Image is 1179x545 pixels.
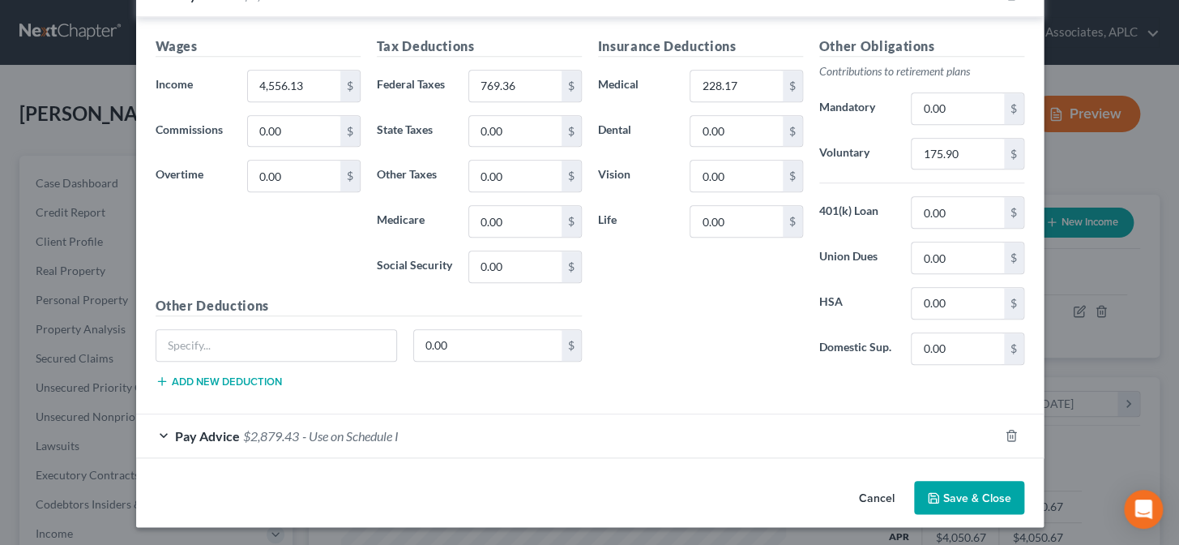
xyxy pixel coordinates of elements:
[1004,197,1023,228] div: $
[469,206,561,237] input: 0.00
[783,71,802,101] div: $
[156,375,282,388] button: Add new deduction
[783,116,802,147] div: $
[912,288,1003,319] input: 0.00
[846,483,908,515] button: Cancel
[783,206,802,237] div: $
[562,206,581,237] div: $
[377,36,582,57] h5: Tax Deductions
[811,138,903,170] label: Voluntary
[912,139,1003,170] input: 0.00
[912,242,1003,273] input: 0.00
[811,242,903,274] label: Union Dues
[369,70,461,102] label: Federal Taxes
[469,251,561,282] input: 0.00
[811,196,903,229] label: 401(k) Loan
[243,428,299,444] span: $2,879.43
[811,287,903,320] label: HSA
[1004,242,1023,273] div: $
[156,36,361,57] h5: Wages
[690,116,782,147] input: 0.00
[1004,139,1023,170] div: $
[156,330,397,361] input: Specify...
[783,161,802,191] div: $
[1004,288,1023,319] div: $
[1124,490,1163,529] div: Open Intercom Messenger
[562,116,581,147] div: $
[302,428,399,444] span: - Use on Schedule I
[369,160,461,192] label: Other Taxes
[469,71,561,101] input: 0.00
[147,160,240,192] label: Overtime
[690,206,782,237] input: 0.00
[562,161,581,191] div: $
[340,116,360,147] div: $
[562,251,581,282] div: $
[562,71,581,101] div: $
[156,296,582,316] h5: Other Deductions
[469,116,561,147] input: 0.00
[469,161,561,191] input: 0.00
[590,115,682,148] label: Dental
[912,93,1003,124] input: 0.00
[248,116,340,147] input: 0.00
[1004,333,1023,364] div: $
[912,333,1003,364] input: 0.00
[1004,93,1023,124] div: $
[369,205,461,238] label: Medicare
[590,160,682,192] label: Vision
[414,330,562,361] input: 0.00
[562,330,581,361] div: $
[912,197,1003,228] input: 0.00
[811,333,903,365] label: Domestic Sup.
[914,481,1024,515] button: Save & Close
[175,428,240,444] span: Pay Advice
[248,71,340,101] input: 0.00
[340,161,360,191] div: $
[590,70,682,102] label: Medical
[590,205,682,238] label: Life
[690,71,782,101] input: 0.00
[248,161,340,191] input: 0.00
[819,63,1024,79] p: Contributions to retirement plans
[819,36,1024,57] h5: Other Obligations
[340,71,360,101] div: $
[369,115,461,148] label: State Taxes
[598,36,803,57] h5: Insurance Deductions
[147,115,240,148] label: Commissions
[690,161,782,191] input: 0.00
[369,251,461,283] label: Social Security
[156,77,193,91] span: Income
[811,92,903,125] label: Mandatory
